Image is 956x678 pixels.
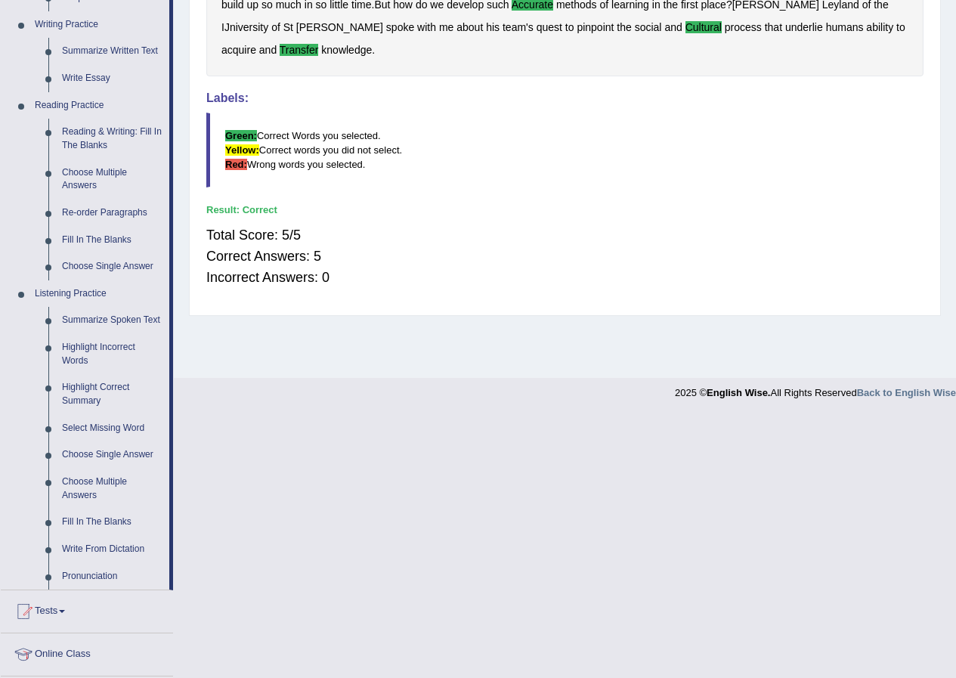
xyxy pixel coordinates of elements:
[296,21,383,33] b: [PERSON_NAME]
[486,21,500,33] b: his
[577,21,614,33] b: pinpoint
[55,65,169,92] a: Write Essay
[55,38,169,65] a: Summarize Written Text
[206,203,924,217] div: Result:
[55,227,169,254] a: Fill In The Blanks
[1,590,173,628] a: Tests
[725,21,762,33] b: process
[707,387,770,398] strong: English Wise.
[857,387,956,398] a: Back to English Wise
[664,21,682,33] b: and
[635,21,662,33] b: social
[386,21,414,33] b: spoke
[1,633,173,671] a: Online Class
[55,536,169,563] a: Write From Dictation
[685,21,722,33] b: cultural
[456,21,483,33] b: about
[896,21,905,33] b: to
[55,469,169,509] a: Choose Multiple Answers
[826,21,864,33] b: humans
[221,21,268,33] b: IJniversity
[28,280,169,308] a: Listening Practice
[765,21,782,33] b: that
[221,44,256,56] b: acquire
[55,441,169,469] a: Choose Single Answer
[206,91,924,105] h4: Labels:
[271,21,280,33] b: of
[785,21,823,33] b: underlie
[28,92,169,119] a: Reading Practice
[617,21,631,33] b: the
[55,334,169,374] a: Highlight Incorrect Words
[866,21,893,33] b: ability
[283,21,293,33] b: St
[280,44,319,56] b: transfer
[55,509,169,536] a: Fill In The Blanks
[206,217,924,296] div: Total Score: 5/5 Correct Answers: 5 Incorrect Answers: 0
[417,21,436,33] b: with
[55,415,169,442] a: Select Missing Word
[439,21,453,33] b: me
[55,159,169,200] a: Choose Multiple Answers
[225,144,259,156] b: Yellow:
[55,253,169,280] a: Choose Single Answer
[28,11,169,39] a: Writing Practice
[259,44,277,56] b: and
[55,200,169,227] a: Re-order Paragraphs
[321,44,372,56] b: knowledge
[225,159,247,170] b: Red:
[503,21,534,33] b: team's
[537,21,562,33] b: quest
[565,21,574,33] b: to
[55,307,169,334] a: Summarize Spoken Text
[55,374,169,414] a: Highlight Correct Summary
[206,113,924,187] blockquote: Correct Words you selected. Correct words you did not select. Wrong words you selected.
[55,119,169,159] a: Reading & Writing: Fill In The Blanks
[55,563,169,590] a: Pronunciation
[675,378,956,400] div: 2025 © All Rights Reserved
[225,130,257,141] b: Green:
